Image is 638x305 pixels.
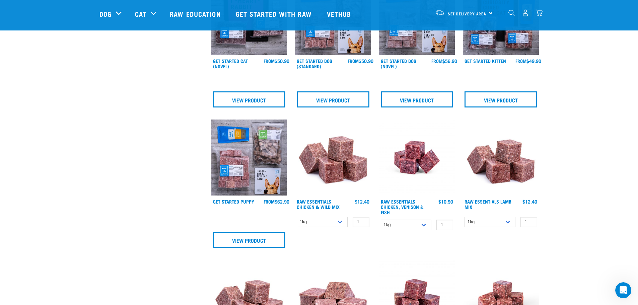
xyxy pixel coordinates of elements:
div: $50.90 [264,58,289,64]
div: $56.90 [431,58,457,64]
a: Get started with Raw [229,0,320,27]
img: user.png [522,9,529,16]
a: View Product [381,91,453,107]
a: Raw Essentials Lamb Mix [465,200,511,208]
div: $62.90 [264,199,289,204]
img: Pile Of Cubed Chicken Wild Meat Mix [295,120,371,196]
a: Raw Essentials Chicken, Venison & Fish [381,200,424,213]
div: $49.90 [515,58,541,64]
a: Cat [135,9,146,19]
a: View Product [213,232,286,248]
span: FROM [264,60,275,62]
img: van-moving.png [435,10,444,16]
img: NPS Puppy Update [211,120,287,196]
a: Get Started Kitten [465,60,506,62]
span: FROM [515,60,526,62]
span: FROM [264,200,275,203]
img: ?1041 RE Lamb Mix 01 [463,120,539,196]
a: Get Started Cat (Novel) [213,60,248,67]
img: home-icon@2x.png [536,9,543,16]
a: View Product [213,91,286,107]
a: Get Started Dog (Novel) [381,60,416,67]
a: View Product [297,91,369,107]
a: Get Started Dog (Standard) [297,60,332,67]
input: 1 [353,217,369,227]
span: Set Delivery Area [448,12,487,15]
img: home-icon-1@2x.png [508,10,515,16]
span: FROM [348,60,359,62]
a: Get Started Puppy [213,200,254,203]
div: $12.40 [522,199,537,204]
div: $12.40 [355,199,369,204]
input: 1 [520,217,537,227]
div: $10.90 [438,199,453,204]
a: Dog [99,9,112,19]
img: Chicken Venison mix 1655 [379,120,455,196]
span: FROM [431,60,442,62]
input: 1 [436,220,453,230]
iframe: Intercom live chat [615,282,631,298]
a: Vethub [320,0,360,27]
div: $50.90 [348,58,373,64]
a: View Product [465,91,537,107]
a: Raw Education [163,0,229,27]
a: Raw Essentials Chicken & Wild Mix [297,200,340,208]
